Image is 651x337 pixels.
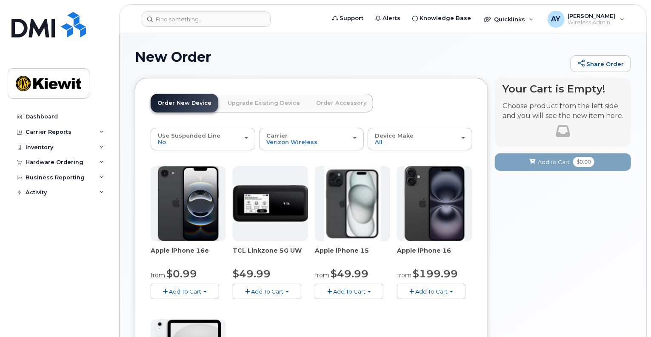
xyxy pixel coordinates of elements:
div: Apple iPhone 15 [315,246,390,263]
span: Add To Cart [169,288,201,295]
p: Choose product from the left side and you will see the new item here. [503,101,623,121]
small: from [397,271,411,279]
iframe: Messenger Launcher [614,300,645,331]
button: Add To Cart [397,284,465,299]
span: Use Suspended Line [158,132,220,139]
span: $0.99 [166,268,197,280]
button: Add To Cart [151,284,219,299]
span: $0.00 [573,157,594,167]
button: Device Make All [368,128,472,150]
button: Add to Cart $0.00 [495,153,631,171]
button: Use Suspended Line No [151,128,255,150]
small: from [151,271,165,279]
span: All [375,138,383,145]
a: Order Accessory [309,94,373,112]
div: TCL Linkzone 5G UW [233,246,308,263]
span: Add To Cart [251,288,283,295]
div: Apple iPhone 16 [397,246,472,263]
h4: Your Cart is Empty! [503,83,623,95]
span: Add to Cart [538,158,570,166]
span: Carrier [266,132,288,139]
span: No [158,138,166,145]
span: Device Make [375,132,414,139]
button: Add To Cart [315,284,383,299]
span: Verizon Wireless [266,138,317,145]
img: iphone_16_plus.png [405,166,465,241]
a: Share Order [571,55,631,72]
span: $49.99 [233,268,271,280]
span: $199.99 [413,268,458,280]
div: Apple iPhone 16e [151,246,226,263]
h1: New Order [135,49,566,64]
button: Add To Cart [233,284,301,299]
button: Carrier Verizon Wireless [259,128,364,150]
img: iphone15.jpg [324,166,381,241]
small: from [315,271,329,279]
a: Order New Device [151,94,218,112]
span: Add To Cart [415,288,448,295]
a: Upgrade Existing Device [221,94,307,112]
span: Add To Cart [333,288,365,295]
span: $49.99 [331,268,368,280]
img: linkzone5g.png [233,185,308,222]
img: iphone16e.png [158,166,219,241]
